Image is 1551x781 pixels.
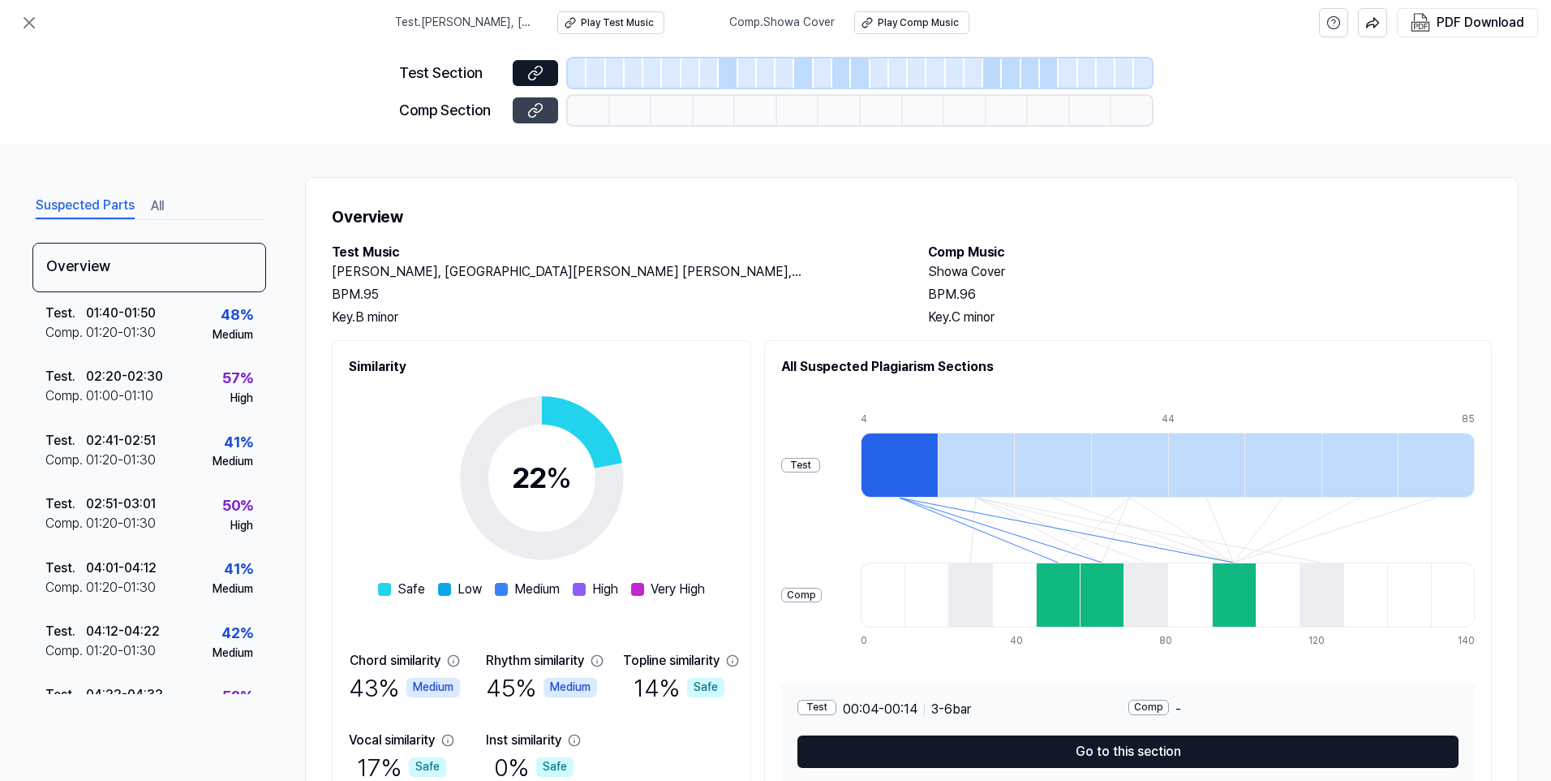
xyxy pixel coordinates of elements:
[45,559,86,578] div: Test .
[45,367,86,386] div: Test .
[1411,13,1430,32] img: PDF Download
[86,367,163,386] div: 02:20 - 02:30
[86,559,157,578] div: 04:01 - 04:12
[45,578,86,598] div: Comp .
[1319,8,1348,37] button: help
[86,304,156,323] div: 01:40 - 01:50
[86,323,156,343] div: 01:20 - 01:30
[928,243,1492,262] h2: Comp Music
[931,700,971,719] span: 3 - 6 bar
[781,588,822,603] div: Comp
[395,15,538,31] span: Test . [PERSON_NAME], [GEOGRAPHIC_DATA][PERSON_NAME] [PERSON_NAME], [PERSON_NAME]
[687,678,724,697] div: Safe
[1010,634,1054,648] div: 40
[843,700,917,719] span: 00:04 - 00:14
[86,641,156,661] div: 01:20 - 01:30
[623,651,720,671] div: Topline similarity
[224,558,253,581] div: 41 %
[222,685,253,709] div: 52 %
[45,494,86,514] div: Test .
[458,580,482,599] span: Low
[86,622,160,641] div: 04:12 - 04:22
[1162,412,1239,426] div: 44
[45,304,86,323] div: Test .
[86,451,156,470] div: 01:20 - 01:30
[332,243,896,262] h2: Test Music
[409,757,446,777] div: Safe
[861,412,938,426] div: 4
[222,367,253,390] div: 57 %
[45,514,86,533] div: Comp .
[536,757,574,777] div: Safe
[86,514,156,533] div: 01:20 - 01:30
[221,304,253,327] div: 48 %
[634,671,724,705] div: 14 %
[45,323,86,343] div: Comp .
[221,622,253,645] div: 42 %
[514,580,560,599] span: Medium
[332,262,896,282] h2: [PERSON_NAME], [GEOGRAPHIC_DATA][PERSON_NAME] [PERSON_NAME], [PERSON_NAME]
[230,518,253,534] div: High
[928,285,1492,304] div: BPM. 96
[213,581,253,598] div: Medium
[1458,634,1475,648] div: 140
[350,651,440,671] div: Chord similarity
[592,580,618,599] span: High
[546,460,572,495] span: %
[397,580,425,599] span: Safe
[861,634,904,648] div: 0
[1462,412,1475,426] div: 85
[486,651,584,671] div: Rhythm similarity
[854,11,969,34] button: Play Comp Music
[557,11,664,34] button: Play Test Music
[45,622,86,641] div: Test .
[1159,634,1203,648] div: 80
[512,456,572,500] div: 22
[86,386,153,406] div: 01:00 - 01:10
[45,451,86,470] div: Comp .
[86,578,156,598] div: 01:20 - 01:30
[797,700,836,715] div: Test
[32,243,266,292] div: Overview
[213,327,253,343] div: Medium
[1128,700,1459,719] div: -
[486,731,561,750] div: Inst similarity
[86,494,156,514] div: 02:51 - 03:01
[45,685,86,705] div: Test .
[1128,700,1169,715] div: Comp
[1326,15,1341,31] svg: help
[781,357,1475,377] h2: All Suspected Plagiarism Sections
[332,285,896,304] div: BPM. 95
[406,678,460,697] div: Medium
[399,99,503,123] div: Comp Section
[332,308,896,327] div: Key. B minor
[797,736,1459,768] button: Go to this section
[1407,9,1527,37] button: PDF Download
[581,16,654,30] div: Play Test Music
[399,62,503,85] div: Test Section
[45,386,86,406] div: Comp .
[781,458,820,473] div: Test
[349,731,435,750] div: Vocal similarity
[222,494,253,518] div: 50 %
[36,193,135,219] button: Suspected Parts
[928,308,1492,327] div: Key. C minor
[349,671,460,705] div: 43 %
[224,431,253,455] div: 41 %
[1308,634,1352,648] div: 120
[230,390,253,407] div: High
[86,431,156,451] div: 02:41 - 02:51
[1365,15,1380,30] img: share
[213,645,253,662] div: Medium
[86,685,163,705] div: 04:22 - 04:32
[349,357,734,377] h2: Similarity
[928,262,1492,282] h2: Showa Cover
[486,671,597,705] div: 45 %
[332,204,1492,230] h1: Overview
[729,15,835,31] span: Comp . Showa Cover
[45,431,86,451] div: Test .
[878,16,959,30] div: Play Comp Music
[1437,12,1524,33] div: PDF Download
